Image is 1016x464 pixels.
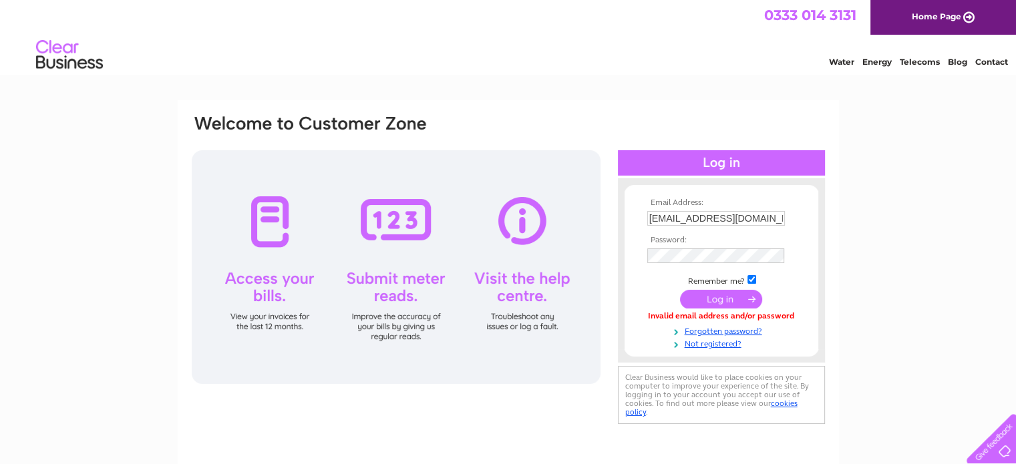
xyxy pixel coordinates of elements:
a: Not registered? [647,336,799,349]
a: Contact [975,57,1008,67]
a: Blog [948,57,967,67]
div: Clear Business would like to place cookies on your computer to improve your experience of the sit... [618,366,825,424]
th: Password: [644,236,799,245]
a: Energy [862,57,892,67]
input: Submit [680,290,762,308]
th: Email Address: [644,198,799,208]
img: logo.png [35,35,104,75]
a: Telecoms [900,57,940,67]
div: Clear Business is a trading name of Verastar Limited (registered in [GEOGRAPHIC_DATA] No. 3667643... [193,7,824,65]
div: Invalid email address and/or password [647,312,796,321]
a: cookies policy [625,399,798,417]
a: Forgotten password? [647,324,799,336]
a: 0333 014 3131 [764,7,856,23]
td: Remember me? [644,273,799,286]
a: Water [829,57,854,67]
